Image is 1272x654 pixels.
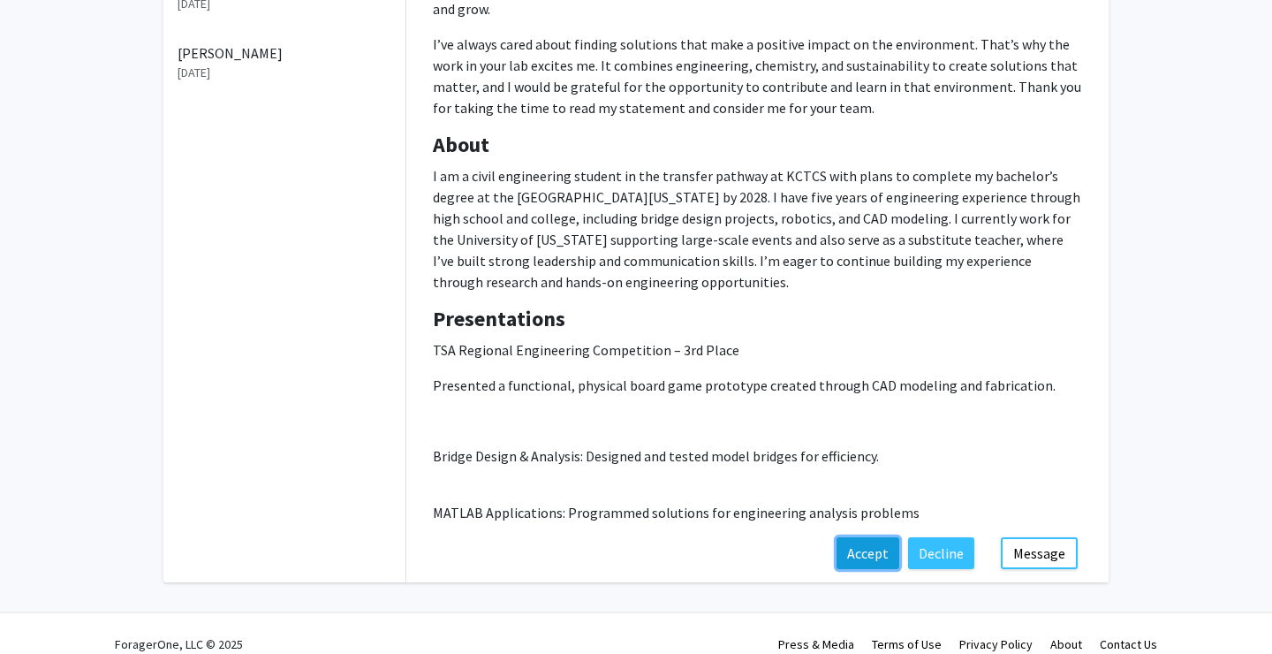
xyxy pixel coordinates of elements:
[1001,537,1078,569] button: Message
[433,305,565,332] b: Presentations
[433,445,1082,467] p: Bridge Design & Analysis: Designed and tested model bridges for efficiency.
[433,34,1082,118] p: I’ve always cared about finding solutions that make a positive impact on the environment. That’s ...
[178,42,391,64] p: [PERSON_NAME]
[13,574,75,641] iframe: Chat
[433,375,1082,396] p: Presented a functional, physical board game prototype created through CAD modeling and fabrication.
[178,64,391,82] p: [DATE]
[433,165,1082,293] p: I am a civil engineering student in the transfer pathway at KCTCS with plans to complete my bache...
[837,537,899,569] button: Accept
[1100,636,1157,652] a: Contact Us
[1050,636,1082,652] a: About
[872,636,942,652] a: Terms of Use
[778,636,854,652] a: Press & Media
[908,537,974,569] button: Decline
[433,339,1082,361] p: TSA Regional Engineering Competition – 3rd Place
[433,131,489,158] b: About
[959,636,1033,652] a: Privacy Policy
[433,502,1082,523] p: MATLAB Applications: Programmed solutions for engineering analysis problems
